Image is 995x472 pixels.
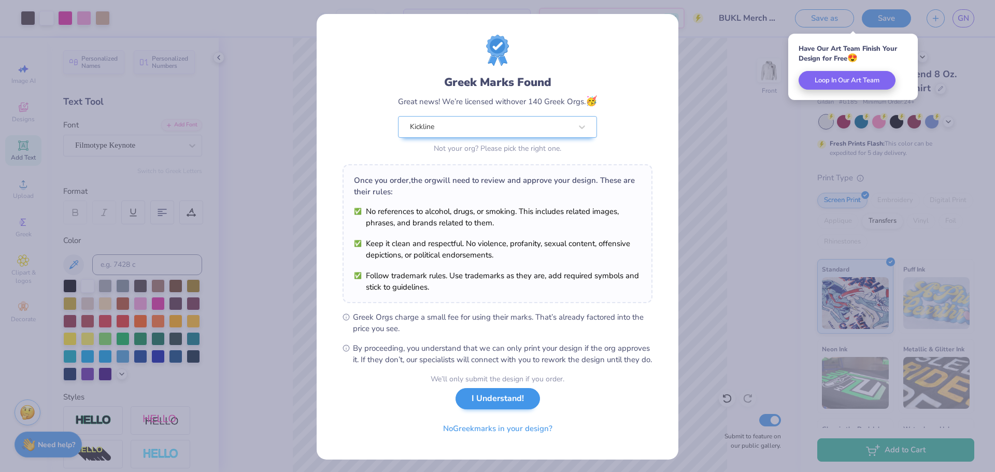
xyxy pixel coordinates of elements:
[398,94,597,108] div: Great news! We’re licensed with over 140 Greek Orgs.
[398,143,597,154] div: Not your org? Please pick the right one.
[398,74,597,91] div: Greek Marks Found
[431,374,564,384] div: We’ll only submit the design if you order.
[799,71,895,90] button: Loop In Our Art Team
[354,238,641,261] li: Keep it clean and respectful. No violence, profanity, sexual content, offensive depictions, or po...
[486,35,509,66] img: license-marks-badge.png
[847,52,858,64] span: 😍
[354,175,641,197] div: Once you order, the org will need to review and approve your design. These are their rules:
[354,206,641,228] li: No references to alcohol, drugs, or smoking. This includes related images, phrases, and brands re...
[353,311,652,334] span: Greek Orgs charge a small fee for using their marks. That’s already factored into the price you see.
[354,270,641,293] li: Follow trademark rules. Use trademarks as they are, add required symbols and stick to guidelines.
[353,342,652,365] span: By proceeding, you understand that we can only print your design if the org approves it. If they ...
[586,95,597,107] span: 🥳
[434,418,561,439] button: NoGreekmarks in your design?
[456,388,540,409] button: I Understand!
[799,44,907,63] div: Have Our Art Team Finish Your Design for Free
